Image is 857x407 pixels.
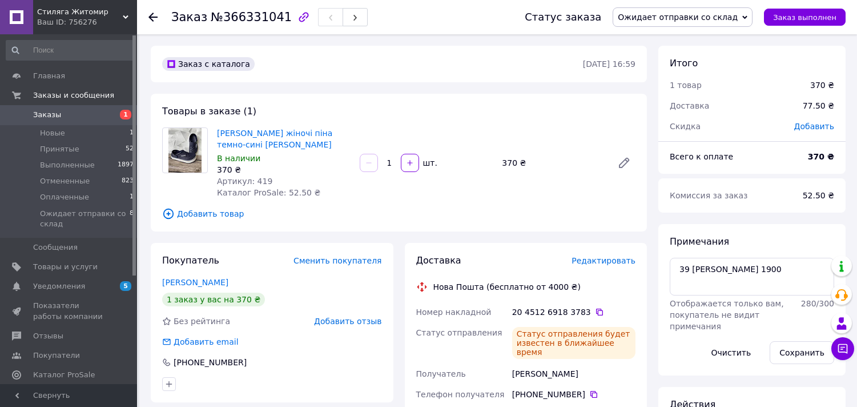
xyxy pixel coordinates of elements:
[794,122,834,131] span: Добавить
[314,317,381,326] span: Добавить отзыв
[40,209,130,229] span: Ожидает отправки со склад
[168,128,202,173] img: Сабо крокси жіночі піна темно-сині Dago
[670,58,698,69] span: Итого
[810,79,834,91] div: 370 ₴
[162,106,256,117] span: Товары в заказе (1)
[430,281,584,293] div: Нова Пошта (бесплатно от 4000 ₴)
[670,101,709,110] span: Доставка
[416,390,505,399] span: Телефон получателя
[416,369,466,378] span: Получатель
[33,331,63,341] span: Отзывы
[120,281,131,291] span: 5
[33,350,80,361] span: Покупатели
[217,164,351,175] div: 370 ₴
[670,122,701,131] span: Скидка
[512,327,635,359] div: Статус отправления будет известен в ближайшее время
[770,341,834,364] button: Сохранить
[174,317,230,326] span: Без рейтинга
[525,11,601,23] div: Статус заказа
[670,191,748,200] span: Комиссия за заказ
[217,129,332,149] a: [PERSON_NAME] жіночі піна темно-сині [PERSON_NAME]
[37,17,137,27] div: Ваш ID: 756276
[162,57,255,71] div: Заказ с каталога
[33,370,95,380] span: Каталог ProSale
[40,192,89,202] span: Оплаченные
[162,255,219,266] span: Покупатель
[122,176,134,186] span: 823
[702,341,761,364] button: Очистить
[801,299,834,308] span: 280 / 300
[572,256,635,265] span: Редактировать
[40,176,90,186] span: Отмененные
[217,188,320,197] span: Каталог ProSale: 52.50 ₴
[416,255,461,266] span: Доставка
[613,151,635,174] a: Редактировать
[118,160,134,170] span: 1897
[171,10,207,24] span: Заказ
[130,192,134,202] span: 1
[803,191,834,200] span: 52.50 ₴
[293,256,381,265] span: Сменить покупателя
[670,258,834,296] textarea: 39 [PERSON_NAME] 1900
[497,155,608,171] div: 370 ₴
[172,357,248,368] div: [PHONE_NUMBER]
[670,299,784,331] span: Отображается только вам, покупатель не видит примечания
[773,13,836,22] span: Заказ выполнен
[510,364,638,384] div: [PERSON_NAME]
[40,128,65,138] span: Новые
[130,128,134,138] span: 1
[162,208,635,220] span: Добавить товар
[40,144,79,154] span: Принятые
[512,306,635,318] div: 20 4512 6918 3783
[416,328,502,337] span: Статус отправления
[148,11,158,23] div: Вернуться назад
[670,236,729,247] span: Примечания
[33,90,114,101] span: Заказы и сообщения
[796,93,841,118] div: 77.50 ₴
[33,71,65,81] span: Главная
[512,389,635,400] div: [PHONE_NUMBER]
[161,336,240,348] div: Добавить email
[172,336,240,348] div: Добавить email
[33,242,78,253] span: Сообщения
[162,278,228,287] a: [PERSON_NAME]
[120,110,131,119] span: 1
[670,152,733,161] span: Всего к оплате
[37,7,123,17] span: Стиляга Житомир
[416,308,492,317] span: Номер накладной
[764,9,846,26] button: Заказ выполнен
[217,154,260,163] span: В наличии
[33,281,85,292] span: Уведомления
[33,301,106,321] span: Показатели работы компании
[670,81,702,90] span: 1 товар
[6,40,135,61] input: Поиск
[33,262,98,272] span: Товары и услуги
[126,144,134,154] span: 52
[130,209,134,229] span: 8
[33,110,61,120] span: Заказы
[808,152,834,161] b: 370 ₴
[583,59,635,69] time: [DATE] 16:59
[40,160,95,170] span: Выполненные
[162,293,265,306] div: 1 заказ у вас на 370 ₴
[831,337,854,360] button: Чат с покупателем
[618,13,738,22] span: Ожидает отправки со склад
[211,10,292,24] span: №366331041
[217,177,272,186] span: Артикул: 419
[420,157,438,169] div: шт.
